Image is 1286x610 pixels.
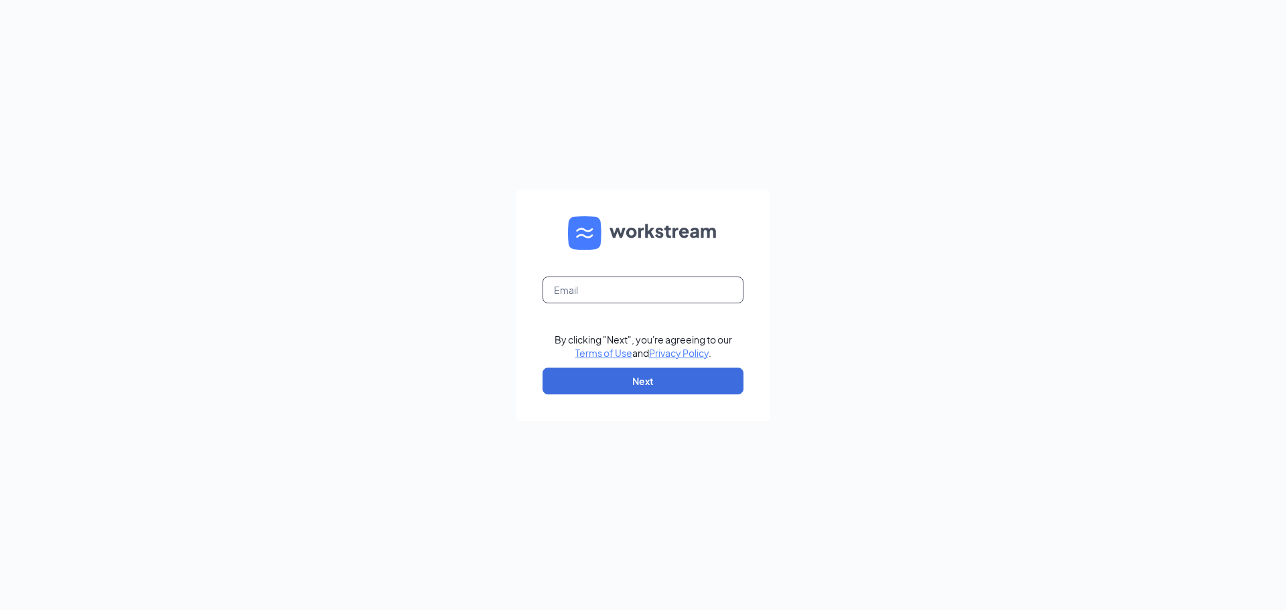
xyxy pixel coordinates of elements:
[575,347,632,359] a: Terms of Use
[543,368,743,394] button: Next
[555,333,732,360] div: By clicking "Next", you're agreeing to our and .
[568,216,718,250] img: WS logo and Workstream text
[543,277,743,303] input: Email
[649,347,709,359] a: Privacy Policy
